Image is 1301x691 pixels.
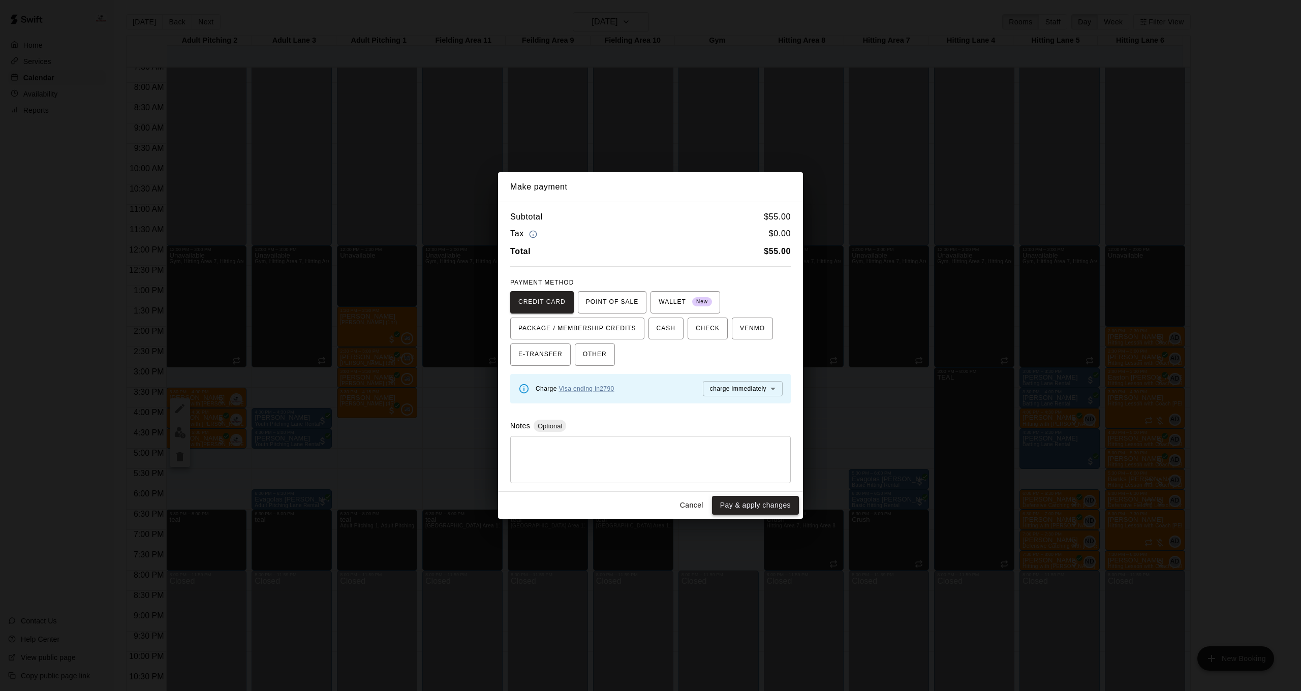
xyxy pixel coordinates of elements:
b: $ 55.00 [764,247,791,256]
button: CHECK [688,318,728,340]
span: New [692,295,712,309]
span: PACKAGE / MEMBERSHIP CREDITS [518,321,636,337]
span: CHECK [696,321,720,337]
span: Optional [534,422,566,430]
a: Visa ending in 2790 [559,385,614,392]
span: Charge [536,385,614,392]
span: E-TRANSFER [518,347,563,363]
button: CREDIT CARD [510,291,574,313]
button: Cancel [675,496,708,515]
span: CASH [657,321,675,337]
button: VENMO [732,318,773,340]
span: CREDIT CARD [518,294,566,310]
h6: Subtotal [510,210,543,224]
h6: $ 55.00 [764,210,791,224]
b: Total [510,247,531,256]
span: charge immediately [710,385,766,392]
button: OTHER [575,343,615,366]
h6: $ 0.00 [769,227,791,241]
button: CASH [648,318,684,340]
span: WALLET [659,294,712,310]
span: PAYMENT METHOD [510,279,574,286]
span: VENMO [740,321,765,337]
button: E-TRANSFER [510,343,571,366]
h2: Make payment [498,172,803,202]
button: POINT OF SALE [578,291,646,313]
button: Pay & apply changes [712,496,799,515]
span: POINT OF SALE [586,294,638,310]
span: OTHER [583,347,607,363]
h6: Tax [510,227,540,241]
button: WALLET New [650,291,720,313]
button: PACKAGE / MEMBERSHIP CREDITS [510,318,644,340]
label: Notes [510,422,530,430]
